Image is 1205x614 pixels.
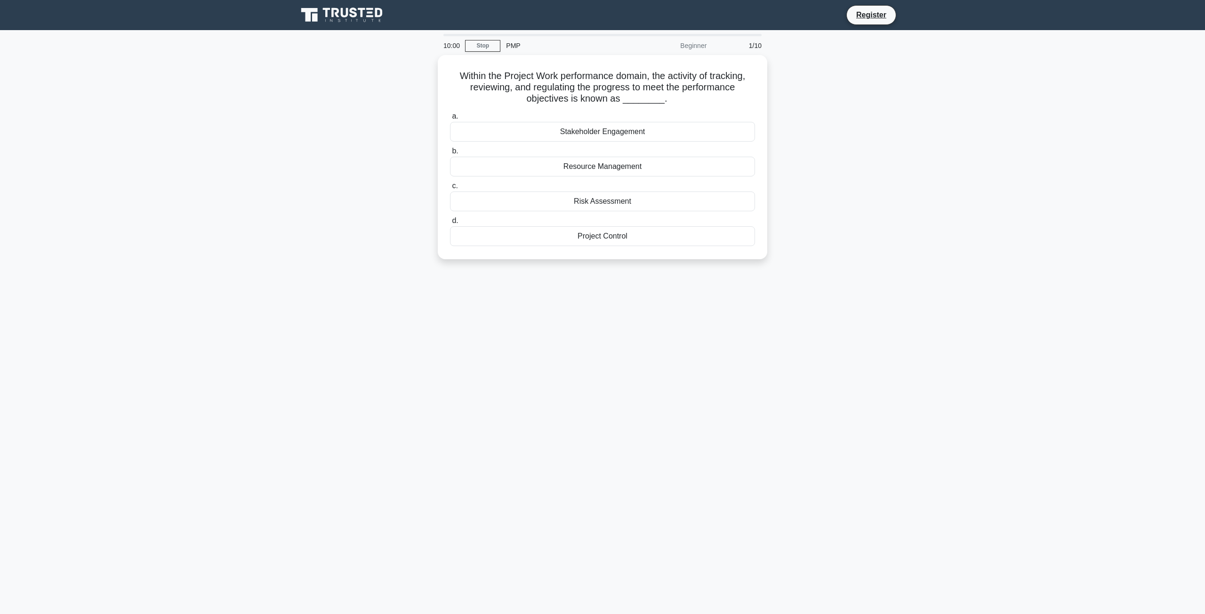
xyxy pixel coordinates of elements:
span: b. [452,147,458,155]
div: Stakeholder Engagement [450,122,755,142]
span: a. [452,112,458,120]
div: Project Control [450,226,755,246]
div: 1/10 [712,36,767,55]
div: 10:00 [438,36,465,55]
a: Stop [465,40,500,52]
div: PMP [500,36,630,55]
span: d. [452,216,458,224]
div: Resource Management [450,157,755,176]
div: Risk Assessment [450,191,755,211]
span: c. [452,182,458,190]
div: Beginner [630,36,712,55]
a: Register [851,9,892,21]
h5: Within the Project Work performance domain, the activity of tracking, reviewing, and regulating t... [449,70,756,105]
